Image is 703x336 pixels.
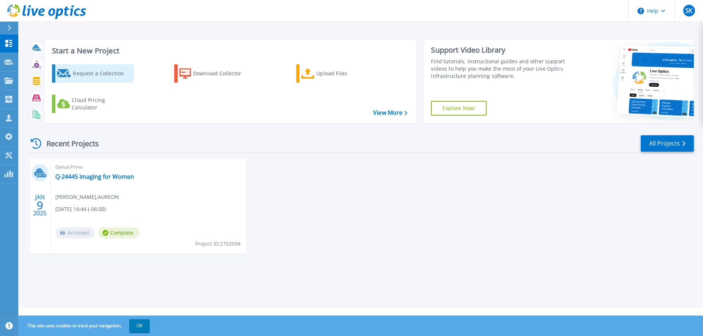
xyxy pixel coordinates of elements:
a: Cloud Pricing Calculator [52,95,134,113]
div: Support Video Library [431,45,569,55]
a: All Projects [641,135,694,152]
div: Find tutorials, instructional guides and other support videos to help you make the most of your L... [431,58,569,80]
div: Cloud Pricing Calculator [72,97,130,111]
a: Request a Collection [52,64,134,83]
span: [PERSON_NAME] , AUREON [55,193,119,201]
h3: Start a New Project [52,47,407,55]
a: Download Collector [174,64,256,83]
span: Archived [55,227,94,238]
span: [DATE] 14:44 (-06:00) [55,205,106,213]
div: Request a Collection [73,66,131,81]
div: Upload Files [316,66,375,81]
button: OK [129,319,150,332]
a: View More [373,109,407,116]
div: Download Collector [193,66,252,81]
span: Optical Prime [55,163,242,171]
span: SK [685,8,692,14]
span: This site uses cookies to track your navigation. [20,319,150,332]
div: Recent Projects [28,135,109,152]
a: Explore Now! [431,101,487,116]
span: Complete [98,227,139,238]
a: Q-24445 Imaging for Women [55,173,134,180]
a: Upload Files [296,64,378,83]
div: JAN 2025 [33,192,47,219]
span: Project ID: 2753594 [195,240,241,248]
span: 9 [37,202,43,208]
